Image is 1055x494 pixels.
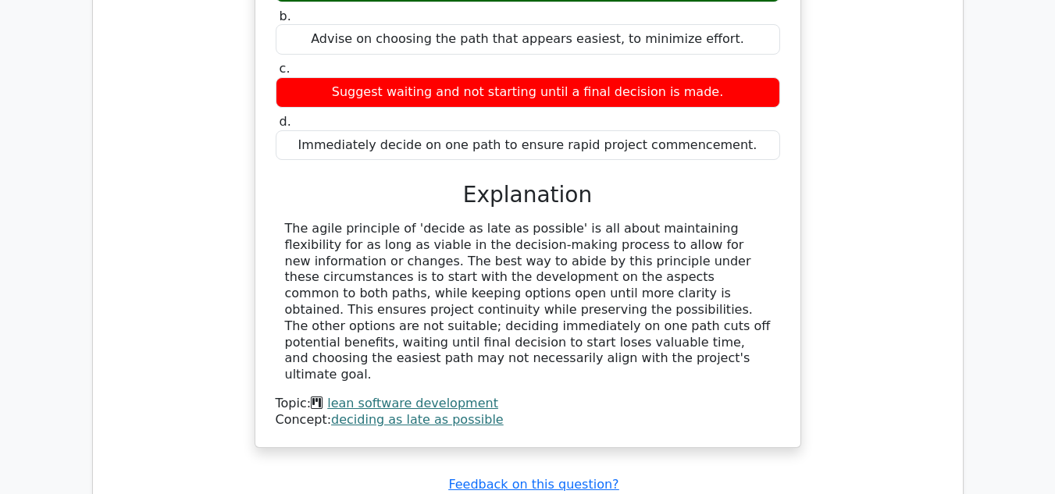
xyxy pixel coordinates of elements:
a: Feedback on this question? [448,477,618,492]
span: d. [280,114,291,129]
div: Advise on choosing the path that appears easiest, to minimize effort. [276,24,780,55]
span: c. [280,61,290,76]
div: Immediately decide on one path to ensure rapid project commencement. [276,130,780,161]
div: Topic: [276,396,780,412]
div: Concept: [276,412,780,428]
a: lean software development [327,396,498,410]
div: The agile principle of 'decide as late as possible' is all about maintaining flexibility for as l... [285,221,771,383]
a: deciding as late as possible [331,412,504,427]
h3: Explanation [285,182,771,208]
span: b. [280,9,291,23]
div: Suggest waiting and not starting until a final decision is made. [276,77,780,108]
